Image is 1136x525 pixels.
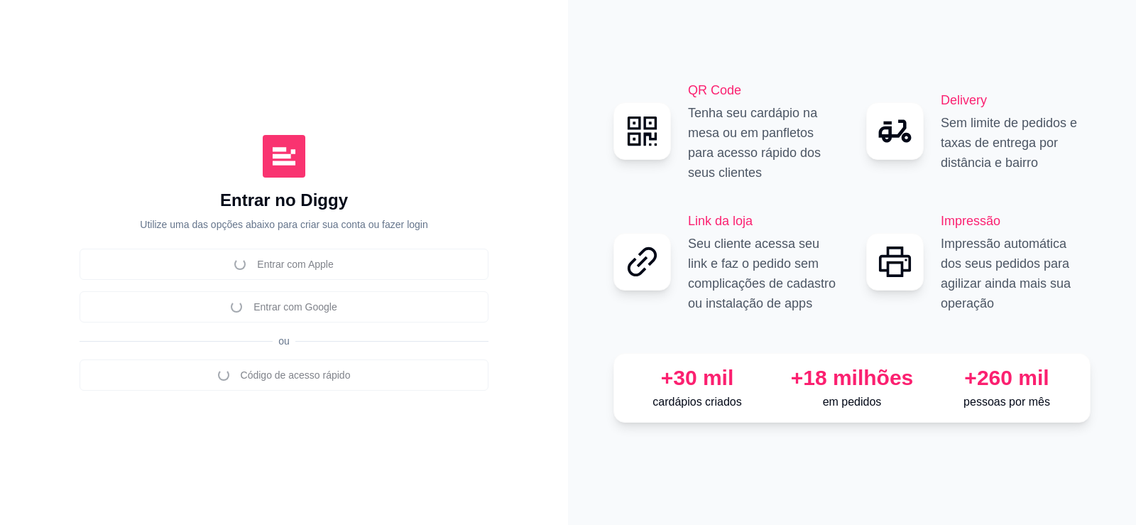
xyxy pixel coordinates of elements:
[941,211,1091,231] h2: Impressão
[688,234,838,313] p: Seu cliente acessa seu link e faz o pedido sem complicações de cadastro ou instalação de apps
[935,365,1078,391] div: +260 mil
[941,90,1091,110] h2: Delivery
[941,113,1091,173] p: Sem limite de pedidos e taxas de entrega por distância e bairro
[263,135,305,178] img: Diggy
[626,394,769,411] p: cardápios criados
[220,189,348,212] h1: Entrar no Diggy
[780,394,924,411] p: em pedidos
[935,394,1078,411] p: pessoas por mês
[140,217,427,232] p: Utilize uma das opções abaixo para criar sua conta ou fazer login
[626,365,769,391] div: +30 mil
[273,335,295,347] span: ou
[688,103,838,183] p: Tenha seu cardápio na mesa ou em panfletos para acesso rápido dos seus clientes
[688,211,838,231] h2: Link da loja
[780,365,924,391] div: +18 milhões
[688,80,838,100] h2: QR Code
[941,234,1091,313] p: Impressão automática dos seus pedidos para agilizar ainda mais sua operação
